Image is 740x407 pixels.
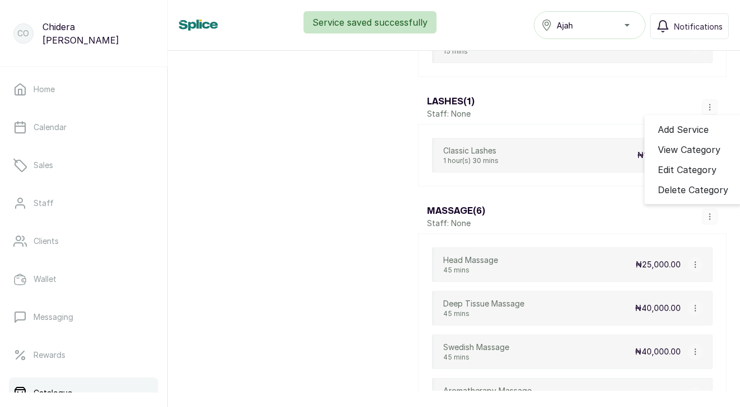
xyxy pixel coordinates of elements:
[658,183,728,197] span: Delete Category
[658,123,709,136] span: Add Service
[443,342,509,353] p: Swedish Massage
[658,143,720,156] span: View Category
[443,145,499,156] p: Classic Lashes
[658,163,717,176] span: Edit Category
[443,353,509,362] p: 45 mins
[635,259,681,270] p: ₦25,000.00
[34,236,59,247] p: Clients
[9,74,158,105] a: Home
[443,47,502,56] p: 15 mins
[443,255,498,266] p: Head Massage
[9,301,158,333] a: Messaging
[9,150,158,181] a: Sales
[9,226,158,257] a: Clients
[427,218,485,229] p: Staff: None
[34,122,67,133] p: Calendar
[9,339,158,371] a: Rewards
[635,303,681,314] p: ₦40,000.00
[427,95,475,108] h3: LASHES ( 1 )
[635,346,681,357] p: ₦40,000.00
[427,108,475,119] p: Staff: None
[637,150,681,161] p: ₦18,000.00
[34,198,54,209] p: Staff
[443,342,509,362] div: Swedish Massage45 mins
[312,16,428,29] p: Service saved successfully
[443,266,498,275] p: 45 mins
[443,298,524,318] div: Deep Tissue Massage45 mins
[443,156,499,165] p: 1 hour(s) 30 mins
[9,188,158,219] a: Staff
[427,204,485,218] h3: MASSAGE ( 6 )
[443,385,532,405] div: Aromatherapy Massage45 mins
[34,349,65,361] p: Rewards
[443,385,532,396] p: Aromatherapy Massage
[9,264,158,295] a: Wallet
[443,145,499,165] div: Classic Lashes1 hour(s) 30 mins
[443,298,524,309] p: Deep Tissue Massage
[34,387,72,399] p: Catalogue
[34,160,53,171] p: Sales
[443,255,498,275] div: Head Massage45 mins
[443,309,524,318] p: 45 mins
[34,274,56,285] p: Wallet
[34,312,73,323] p: Messaging
[635,390,681,401] p: ₦45,000.00
[9,112,158,143] a: Calendar
[34,84,55,95] p: Home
